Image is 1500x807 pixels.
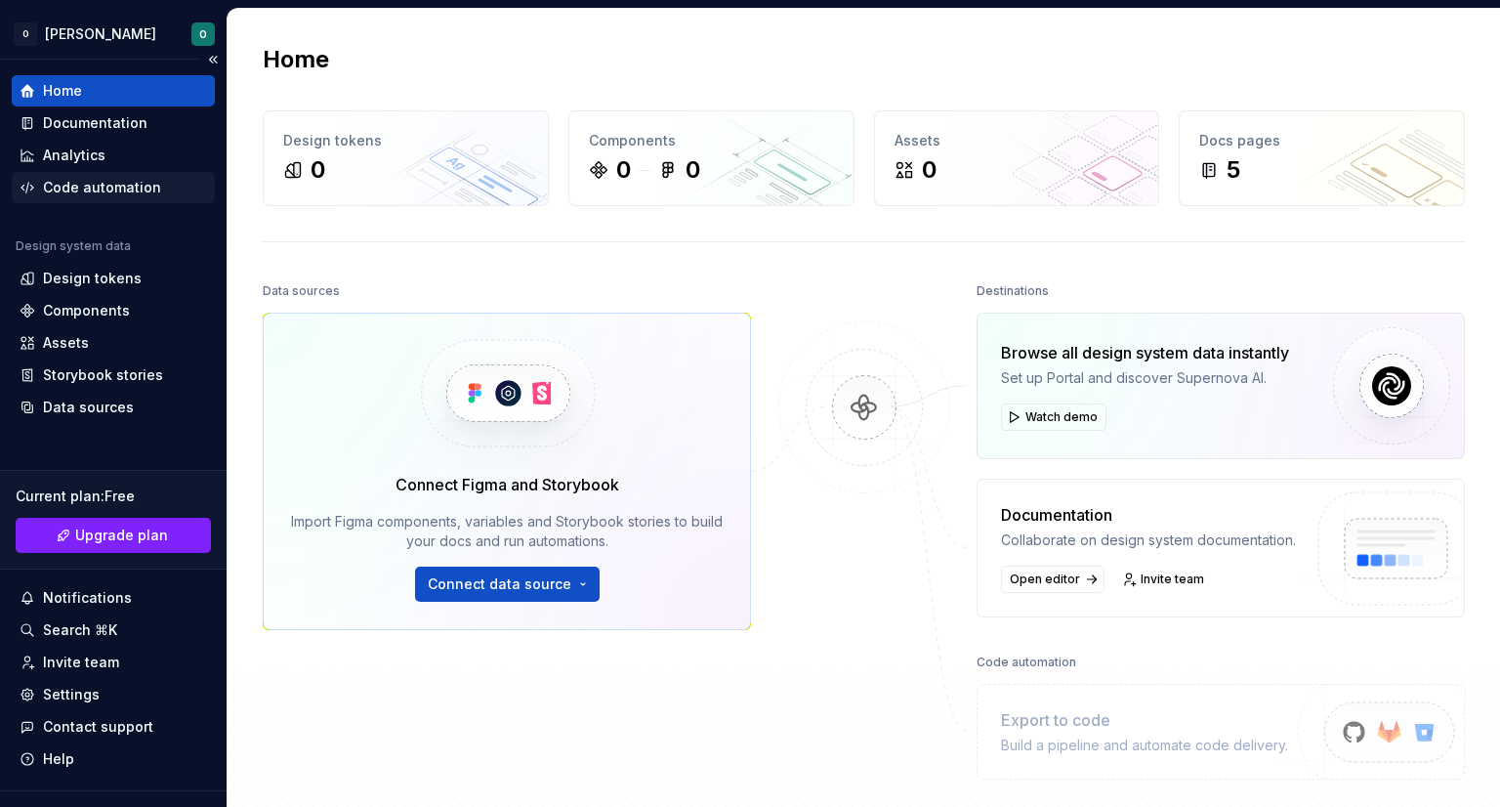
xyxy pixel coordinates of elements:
[12,582,215,614] button: Notifications
[16,238,131,254] div: Design system data
[1116,566,1213,593] a: Invite team
[977,649,1076,676] div: Code automation
[12,647,215,678] a: Invite team
[616,154,631,186] div: 0
[16,518,211,553] a: Upgrade plan
[12,360,215,391] a: Storybook stories
[43,653,119,672] div: Invite team
[43,749,74,769] div: Help
[1179,110,1465,206] a: Docs pages5
[43,620,117,640] div: Search ⌘K
[568,110,854,206] a: Components00
[43,685,100,704] div: Settings
[311,154,325,186] div: 0
[1001,403,1106,431] button: Watch demo
[12,263,215,294] a: Design tokens
[415,567,600,602] button: Connect data source
[45,24,156,44] div: [PERSON_NAME]
[1141,572,1204,587] span: Invite team
[283,131,528,150] div: Design tokens
[263,277,340,305] div: Data sources
[895,131,1140,150] div: Assets
[43,398,134,417] div: Data sources
[12,327,215,359] a: Assets
[75,526,168,545] span: Upgrade plan
[12,679,215,710] a: Settings
[1001,566,1104,593] a: Open editor
[1001,531,1296,550] div: Collaborate on design system documentation.
[12,392,215,423] a: Data sources
[12,140,215,171] a: Analytics
[428,574,571,594] span: Connect data source
[1001,503,1296,527] div: Documentation
[396,473,619,496] div: Connect Figma and Storybook
[686,154,700,186] div: 0
[263,44,329,75] h2: Home
[12,711,215,743] button: Contact support
[1010,572,1080,587] span: Open editor
[4,13,223,55] button: O[PERSON_NAME]O
[199,46,227,73] button: Collapse sidebar
[43,333,89,353] div: Assets
[1001,341,1289,364] div: Browse all design system data instantly
[12,615,215,646] button: Search ⌘K
[43,81,82,101] div: Home
[12,107,215,139] a: Documentation
[12,743,215,775] button: Help
[1001,368,1289,388] div: Set up Portal and discover Supernova AI.
[874,110,1160,206] a: Assets0
[1001,736,1288,755] div: Build a pipeline and automate code delivery.
[43,717,153,737] div: Contact support
[922,154,937,186] div: 0
[977,277,1049,305] div: Destinations
[589,131,834,150] div: Components
[1025,409,1098,425] span: Watch demo
[199,26,207,42] div: O
[43,588,132,608] div: Notifications
[12,172,215,203] a: Code automation
[263,110,549,206] a: Design tokens0
[43,269,142,288] div: Design tokens
[43,365,163,385] div: Storybook stories
[43,178,161,197] div: Code automation
[43,146,105,165] div: Analytics
[12,75,215,106] a: Home
[16,487,211,506] div: Current plan : Free
[43,113,147,133] div: Documentation
[12,295,215,326] a: Components
[1001,708,1288,732] div: Export to code
[291,512,723,551] div: Import Figma components, variables and Storybook stories to build your docs and run automations.
[1227,154,1240,186] div: 5
[14,22,37,46] div: O
[1199,131,1444,150] div: Docs pages
[43,301,130,320] div: Components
